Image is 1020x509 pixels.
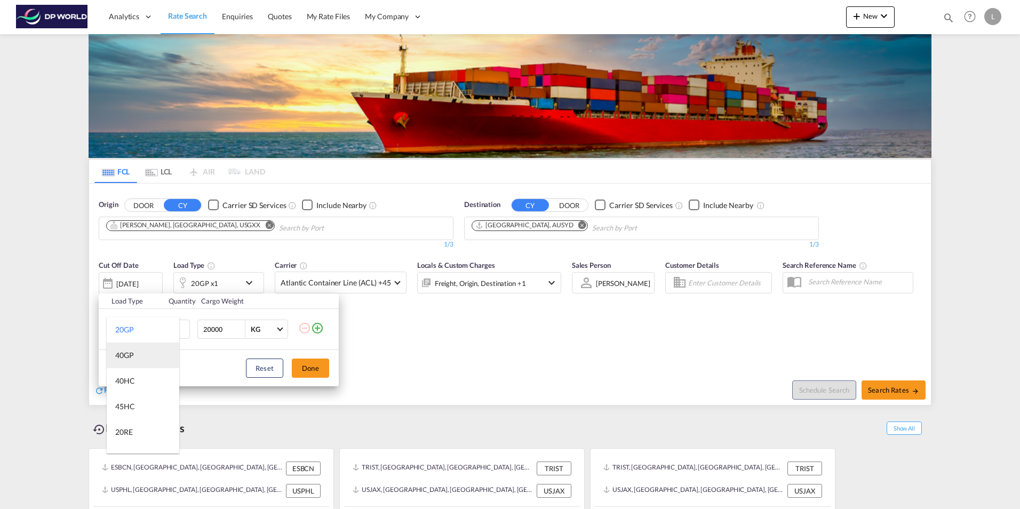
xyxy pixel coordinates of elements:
div: 20RE [115,427,133,438]
div: 45HC [115,401,135,412]
div: 20GP [115,324,134,335]
div: 40RE [115,452,133,463]
div: 40GP [115,350,134,361]
div: 40HC [115,376,135,386]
